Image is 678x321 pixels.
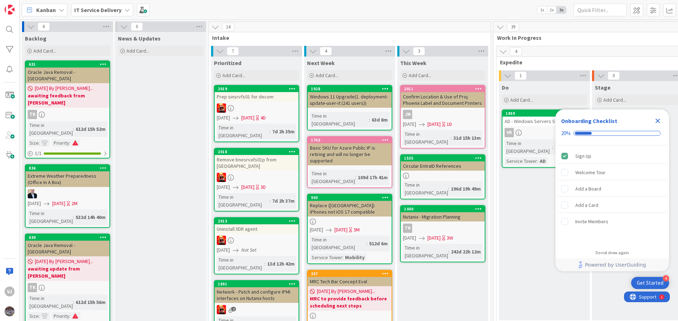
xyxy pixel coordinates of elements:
[310,226,323,234] span: [DATE]
[5,287,15,296] div: VJ
[35,85,93,92] span: [DATE] By [PERSON_NAME]...
[537,6,547,14] span: 1x
[515,71,527,80] span: 1
[502,84,509,91] span: Do
[131,22,143,31] span: 0
[561,130,663,137] div: Checklist progress: 20%
[451,134,452,142] span: :
[308,92,392,108] div: Windows 11 Upgrade(1. deployment-update-user-it (241 users))
[370,116,389,124] div: 63d 8m
[52,200,65,207] span: [DATE]
[342,253,343,261] span: :
[558,197,666,213] div: Add a Card is incomplete.
[265,260,296,268] div: 13d 12h 42m
[222,72,245,79] span: Add Card...
[401,206,485,221] div: 1440Nutanix - Migration Planning
[308,137,392,143] div: 1763
[28,139,39,147] div: Size
[214,59,241,66] span: Prioritized
[215,103,298,113] div: VN
[218,86,298,91] div: 2019
[308,143,392,165] div: Basic SKU for Azure Public IP is retiring and will no longer be supported
[354,226,360,234] div: 3M
[409,72,431,79] span: Add Card...
[311,195,392,200] div: 903
[215,305,298,314] div: VN
[26,234,109,256] div: 630Oracle Java Removal - [GEOGRAPHIC_DATA]
[400,205,485,262] a: 1440Nutanix - Migration PlanningTK[DATE][DATE]3WTime in [GEOGRAPHIC_DATA]:242d 22h 12m
[307,59,335,66] span: Next Week
[25,164,110,228] a: 836Extreme Weather Preparedness (Office In A Box)HO[DATE][DATE]2MTime in [GEOGRAPHIC_DATA]:532d 1...
[449,185,483,193] div: 196d 19h 49m
[401,86,485,108] div: 2011Confirm Location & Use of Proj. Phoenix Label and Document Printers
[26,234,109,241] div: 630
[400,85,485,149] a: 2011Confirm Location & Use of Proj. Phoenix Label and Document PrintersJM[DATE][DATE]1DTime in [G...
[74,6,122,14] b: IT Service Delivery
[214,217,299,274] a: 2013Uninstall XDR agentVN[DATE]Not SetTime in [GEOGRAPHIC_DATA]:13d 12h 42m
[215,281,298,287] div: 1891
[401,206,485,212] div: 1440
[215,92,298,101] div: Prep sinsrvfs01 for decom
[585,261,646,269] span: Powered by UserGuiding
[403,234,416,242] span: [DATE]
[502,117,586,126] div: AD - Windows Servers SMB1 disable
[214,85,299,142] a: 2019Prep sinsrvfs01 for decomVN[DATE][DATE]4DTime in [GEOGRAPHIC_DATA]:7d 2h 35m
[561,130,571,137] div: 20%
[215,218,298,234] div: 2013Uninstall XDR agent
[559,258,666,271] a: Powered by UserGuiding
[510,47,522,56] span: 4
[307,194,392,264] a: 903Replace ([GEOGRAPHIC_DATA]) iPhones not iOS 17 compatible[DATE][DATE]3MTime in [GEOGRAPHIC_DAT...
[367,240,389,247] div: 512d 6m
[427,121,441,128] span: [DATE]
[404,156,485,161] div: 1535
[404,207,485,212] div: 1440
[308,271,392,277] div: 257
[575,152,591,160] div: Sign Up
[38,22,50,31] span: 6
[5,306,15,316] img: avatar
[556,6,566,14] span: 3x
[5,5,15,15] img: Visit kanbanzone.com
[366,240,367,247] span: :
[218,282,298,287] div: 1891
[29,235,109,240] div: 630
[26,241,109,256] div: Oracle Java Removal - [GEOGRAPHIC_DATA]
[215,236,298,245] div: VN
[447,121,452,128] div: 1D
[26,61,109,83] div: 631Oracle Java Removal - [GEOGRAPHIC_DATA]
[26,165,109,187] div: 836Extreme Weather Preparedness (Office In A Box)
[510,97,533,103] span: Add Card...
[308,86,392,92] div: 1928
[538,157,548,165] div: AD
[555,109,669,271] div: Checklist Container
[637,279,663,287] div: Get Started
[241,183,254,191] span: [DATE]
[218,219,298,224] div: 2013
[663,275,669,282] div: 4
[28,265,107,279] b: awaiting update from [PERSON_NAME]
[26,149,109,158] div: 1/1
[427,234,441,242] span: [DATE]
[311,86,392,91] div: 1928
[308,137,392,165] div: 1763Basic SKU for Azure Public IP is retiring and will no longer be supported
[28,92,107,106] b: awaiting feedback from [PERSON_NAME]
[403,181,448,197] div: Time in [GEOGRAPHIC_DATA]
[26,189,109,198] div: HO
[217,114,230,122] span: [DATE]
[26,110,109,119] div: TK
[270,128,296,135] div: 7d 2h 35m
[506,111,586,116] div: 1869
[215,173,298,182] div: VN
[52,139,69,147] div: Priority
[316,72,338,79] span: Add Card...
[308,86,392,108] div: 1928Windows 11 Upgrade(1. deployment-update-user-it (241 users))
[308,194,392,201] div: 903
[73,298,74,306] span: :
[74,125,107,133] div: 612d 15h 52m
[561,117,617,125] div: Onboarding Checklist
[310,236,366,251] div: Time in [GEOGRAPHIC_DATA]
[26,68,109,83] div: Oracle Java Removal - [GEOGRAPHIC_DATA]
[73,213,74,221] span: :
[28,312,39,320] div: Size
[28,110,37,119] div: TK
